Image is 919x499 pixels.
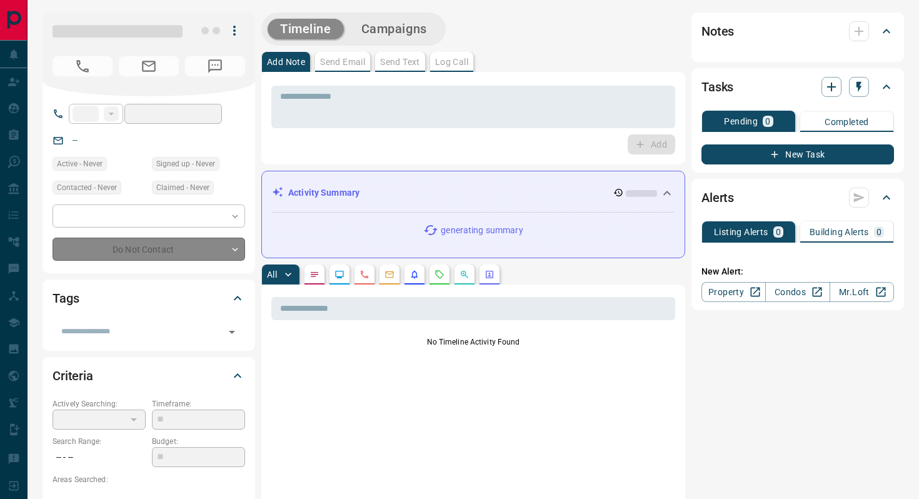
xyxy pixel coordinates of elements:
a: Condos [765,282,830,302]
p: Pending [724,117,758,126]
svg: Notes [309,270,319,280]
p: 0 [765,117,770,126]
p: 0 [876,228,881,236]
p: Timeframe: [152,398,245,410]
svg: Emails [384,270,394,280]
div: Alerts [701,183,894,213]
p: Search Range: [53,436,146,447]
span: Claimed - Never [156,181,209,194]
p: Listing Alerts [714,228,768,236]
button: Timeline [268,19,344,39]
p: Add Note [267,58,305,66]
p: Budget: [152,436,245,447]
span: Signed up - Never [156,158,215,170]
div: Tasks [701,72,894,102]
p: Activity Summary [288,186,359,199]
p: Areas Searched: [53,474,245,485]
div: Tags [53,283,245,313]
div: Do Not Contact [53,238,245,261]
h2: Tasks [701,77,733,97]
div: Criteria [53,361,245,391]
p: Completed [825,118,869,126]
svg: Lead Browsing Activity [334,270,344,280]
h2: Criteria [53,366,93,386]
span: No Email [119,56,179,76]
p: No Timeline Activity Found [271,336,675,348]
h2: Tags [53,288,79,308]
p: Actively Searching: [53,398,146,410]
span: Active - Never [57,158,103,170]
p: Building Alerts [810,228,869,236]
span: No Number [53,56,113,76]
svg: Requests [434,270,444,280]
h2: Notes [701,21,734,41]
button: Open [223,323,241,341]
span: No Number [185,56,245,76]
p: 0 [776,228,781,236]
a: Mr.Loft [830,282,894,302]
svg: Listing Alerts [409,270,419,280]
h2: Alerts [701,188,734,208]
button: Campaigns [349,19,439,39]
svg: Agent Actions [485,270,495,280]
svg: Calls [359,270,369,280]
svg: Opportunities [459,270,470,280]
p: -- - -- [53,447,146,468]
div: Activity Summary [272,181,675,204]
a: -- [73,135,78,145]
p: All [267,270,277,279]
a: Property [701,282,766,302]
div: Notes [701,16,894,46]
span: Contacted - Never [57,181,117,194]
button: New Task [701,144,894,164]
p: generating summary [441,224,523,237]
p: New Alert: [701,265,894,278]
